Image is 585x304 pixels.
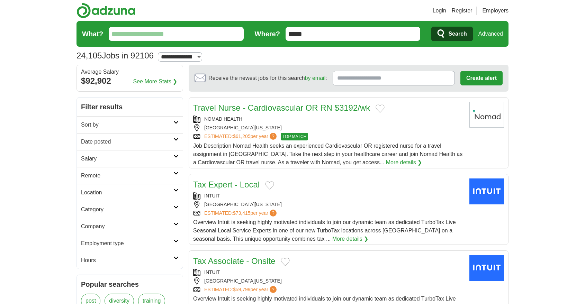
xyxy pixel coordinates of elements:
[265,181,274,190] button: Add to favorite jobs
[204,286,278,293] a: ESTIMATED:$59,799per year?
[281,133,308,140] span: TOP MATCH
[332,235,369,243] a: More details ❯
[81,222,173,231] h2: Company
[452,7,472,15] a: Register
[77,218,183,235] a: Company
[193,201,464,208] div: [GEOGRAPHIC_DATA][US_STATE]
[270,210,277,217] span: ?
[270,133,277,140] span: ?
[77,167,183,184] a: Remote
[81,172,173,180] h2: Remote
[133,77,178,86] a: See More Stats ❯
[448,27,467,41] span: Search
[431,27,472,41] button: Search
[460,71,503,85] button: Create alert
[77,184,183,201] a: Location
[81,256,173,265] h2: Hours
[305,75,326,81] a: by email
[81,69,179,75] div: Average Salary
[482,7,508,15] a: Employers
[193,277,464,285] div: [GEOGRAPHIC_DATA][US_STATE]
[77,235,183,252] a: Employment type
[433,7,446,15] a: Login
[77,98,183,116] h2: Filter results
[81,155,173,163] h2: Salary
[81,75,179,87] div: $92,902
[376,104,385,113] button: Add to favorite jobs
[233,133,251,139] span: $61,205
[77,116,183,133] a: Sort by
[76,51,154,60] h1: Jobs in 92106
[77,201,183,218] a: Category
[81,138,173,146] h2: Date posted
[204,269,220,275] a: INTUIT
[270,286,277,293] span: ?
[81,188,173,197] h2: Location
[81,205,173,214] h2: Category
[77,150,183,167] a: Salary
[469,255,504,281] img: Intuit logo
[81,239,173,248] h2: Employment type
[204,116,242,122] a: NOMAD HEALTH
[76,49,102,62] span: 24,105
[233,287,251,292] span: $59,799
[255,29,280,39] label: Where?
[469,102,504,128] img: Nomad Health logo
[204,133,278,140] a: ESTIMATED:$61,205per year?
[193,180,260,189] a: Tax Expert - Local
[193,103,370,112] a: Travel Nurse - Cardiovascular OR RN $3192/wk
[281,258,290,266] button: Add to favorite jobs
[193,256,275,266] a: Tax Associate - Onsite
[82,29,103,39] label: What?
[81,279,179,289] h2: Popular searches
[478,27,503,41] a: Advanced
[81,121,173,129] h2: Sort by
[233,210,251,216] span: $73,415
[469,178,504,204] img: Intuit logo
[77,252,183,269] a: Hours
[193,124,464,131] div: [GEOGRAPHIC_DATA][US_STATE]
[386,158,422,167] a: More details ❯
[208,74,327,82] span: Receive the newest jobs for this search :
[204,193,220,199] a: INTUIT
[193,219,456,242] span: Overview Intuit is seeking highly motivated individuals to join our dynamic team as dedicated Tur...
[76,3,135,18] img: Adzuna logo
[193,143,462,165] span: Job Description Nomad Health seeks an experienced Cardiovascular OR registered nurse for a travel...
[204,210,278,217] a: ESTIMATED:$73,415per year?
[77,133,183,150] a: Date posted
